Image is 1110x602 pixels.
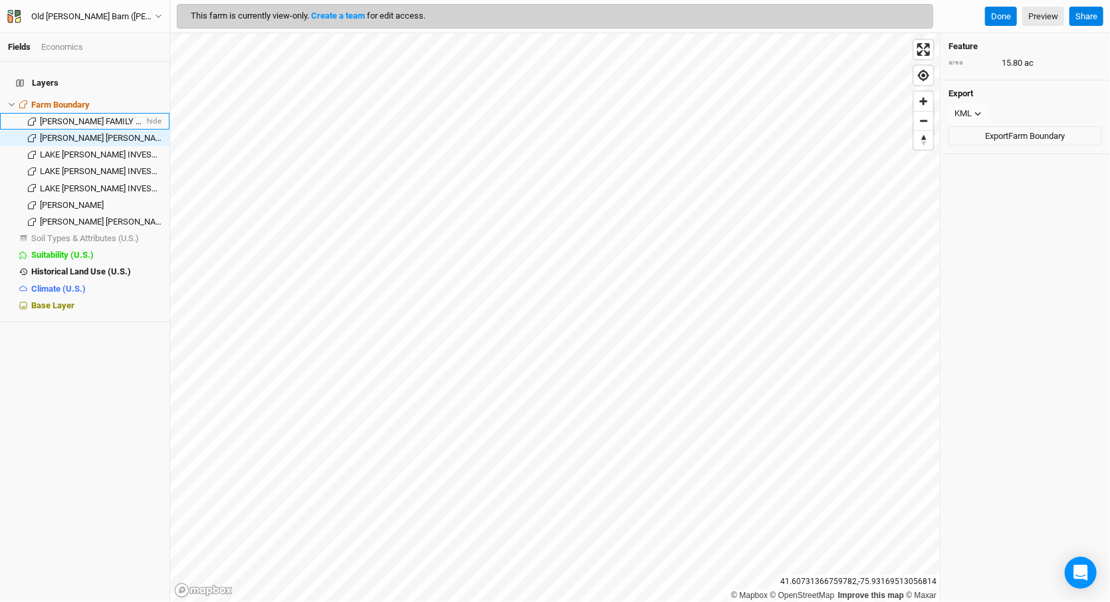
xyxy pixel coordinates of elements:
[948,104,988,124] button: KML
[31,284,162,294] div: Climate (U.S.)
[31,10,155,23] div: Old Carter Barn (Lewis)
[40,217,169,227] span: [PERSON_NAME] [PERSON_NAME]
[144,113,162,130] span: hide
[948,57,1102,69] div: 15.80
[948,58,995,68] div: area
[914,130,933,150] button: Reset bearing to north
[914,66,933,85] button: Find my location
[906,591,937,600] a: Maxar
[31,10,155,23] div: Old [PERSON_NAME] Barn ([PERSON_NAME])
[7,9,163,24] button: Old [PERSON_NAME] Barn ([PERSON_NAME])
[40,166,162,177] div: LAKE CAREY INVESTMENTS LLC
[31,300,74,310] span: Base Layer
[311,11,365,21] a: Create a team
[170,33,940,602] canvas: Map
[838,591,904,600] a: Improve this map
[40,150,162,160] div: LAKE CAREY INVESTMENTS LLC
[40,200,162,211] div: CECIL WILLIAM J JR
[40,217,162,227] div: BEANE DOUGLAS CARTER
[41,41,83,53] div: Economics
[1065,557,1097,589] div: Open Intercom Messenger
[31,250,94,260] span: Suitability (U.S.)
[8,42,31,52] a: Fields
[948,126,1102,146] button: ExportFarm Boundary
[914,40,933,59] button: Enter fullscreen
[777,575,940,589] div: 41.60731366759782 , -75.93169513056814
[40,133,169,143] span: [PERSON_NAME] [PERSON_NAME]
[31,100,90,110] span: Farm Boundary
[914,92,933,111] button: Zoom in
[40,200,104,210] span: [PERSON_NAME]
[954,107,972,120] div: KML
[191,11,425,21] span: This farm is currently view-only.
[914,111,933,130] button: Zoom out
[40,150,202,159] span: LAKE [PERSON_NAME] INVESTMENTS LLC
[914,112,933,130] span: Zoom out
[40,183,202,193] span: LAKE [PERSON_NAME] INVESTMENTS LLC
[31,233,162,244] div: Soil Types & Attributes (U.S.)
[40,183,162,194] div: LAKE CAREY INVESTMENTS LLC
[31,250,162,260] div: Suitability (U.S.)
[31,233,139,243] span: Soil Types & Attributes (U.S.)
[40,133,162,144] div: BEANE DOUGLAS CARTER
[1069,7,1103,27] button: Share
[948,88,1102,99] h4: Export
[31,284,86,294] span: Climate (U.S.)
[8,70,162,96] h4: Layers
[174,583,233,598] a: Mapbox logo
[914,131,933,150] span: Reset bearing to north
[40,116,144,127] div: CECIL FAMILY LLC
[31,266,131,276] span: Historical Land Use (U.S.)
[985,7,1017,27] button: Done
[948,41,1102,52] h4: Feature
[1022,7,1064,27] a: Preview
[40,116,150,126] span: [PERSON_NAME] FAMILY LLC
[731,591,768,600] a: Mapbox
[40,166,202,176] span: LAKE [PERSON_NAME] INVESTMENTS LLC
[770,591,835,600] a: OpenStreetMap
[31,300,162,311] div: Base Layer
[31,100,162,110] div: Farm Boundary
[1024,57,1034,69] span: ac
[31,266,162,277] div: Historical Land Use (U.S.)
[367,11,425,21] span: for edit access.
